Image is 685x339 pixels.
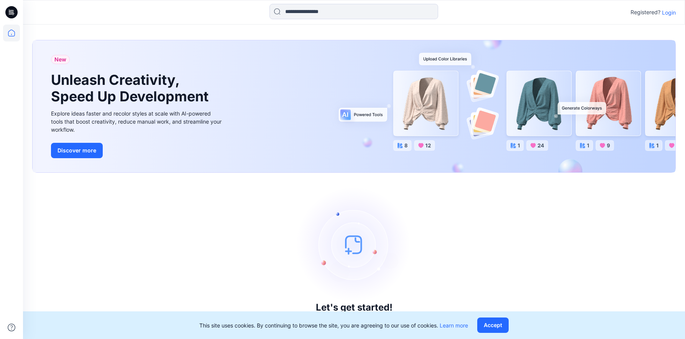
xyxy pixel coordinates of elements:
a: Discover more [51,143,223,158]
h3: Let's get started! [316,302,393,313]
p: Registered? [631,8,660,17]
p: This site uses cookies. By continuing to browse the site, you are agreeing to our use of cookies. [199,321,468,329]
img: empty-state-image.svg [297,187,412,302]
div: Explore ideas faster and recolor styles at scale with AI-powered tools that boost creativity, red... [51,109,223,134]
h1: Unleash Creativity, Speed Up Development [51,72,212,105]
button: Accept [477,318,509,333]
a: Learn more [440,322,468,329]
p: Login [662,8,676,17]
button: Discover more [51,143,103,158]
span: New [54,55,66,64]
